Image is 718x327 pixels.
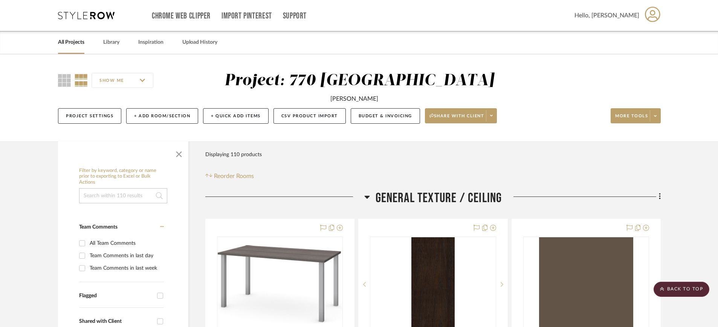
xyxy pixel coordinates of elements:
scroll-to-top-button: BACK TO TOP [654,282,709,297]
a: Support [283,13,307,19]
img: UNIVERSAL TABLE [218,245,342,323]
div: Flagged [79,293,153,299]
div: [PERSON_NAME] [330,94,378,103]
div: Project: 770 [GEOGRAPHIC_DATA] [225,73,494,89]
button: Reorder Rooms [205,172,254,181]
div: Shared with Client [79,318,153,325]
button: Close [171,145,186,160]
a: All Projects [58,37,84,48]
button: + Quick Add Items [203,108,269,124]
a: Upload History [182,37,217,48]
a: Chrome Web Clipper [152,13,211,19]
span: GENERAL TEXTURE / CEILING [376,190,502,206]
button: More tools [611,108,661,123]
a: Import Pinterest [222,13,272,19]
input: Search within 110 results [79,188,167,203]
div: Displaying 110 products [205,147,262,162]
span: Team Comments [79,224,118,230]
button: Share with client [425,108,497,123]
span: More tools [615,113,648,124]
div: Team Comments in last week [90,262,162,274]
span: Share with client [429,113,484,124]
div: Team Comments in last day [90,250,162,262]
a: Inspiration [138,37,163,48]
span: Reorder Rooms [214,172,254,181]
a: Library [103,37,119,48]
div: All Team Comments [90,237,162,249]
h6: Filter by keyword, category or name prior to exporting to Excel or Bulk Actions [79,168,167,186]
span: Hello, [PERSON_NAME] [574,11,639,20]
button: Project Settings [58,108,121,124]
button: Budget & Invoicing [351,108,420,124]
button: CSV Product Import [273,108,346,124]
button: + Add Room/Section [126,108,198,124]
